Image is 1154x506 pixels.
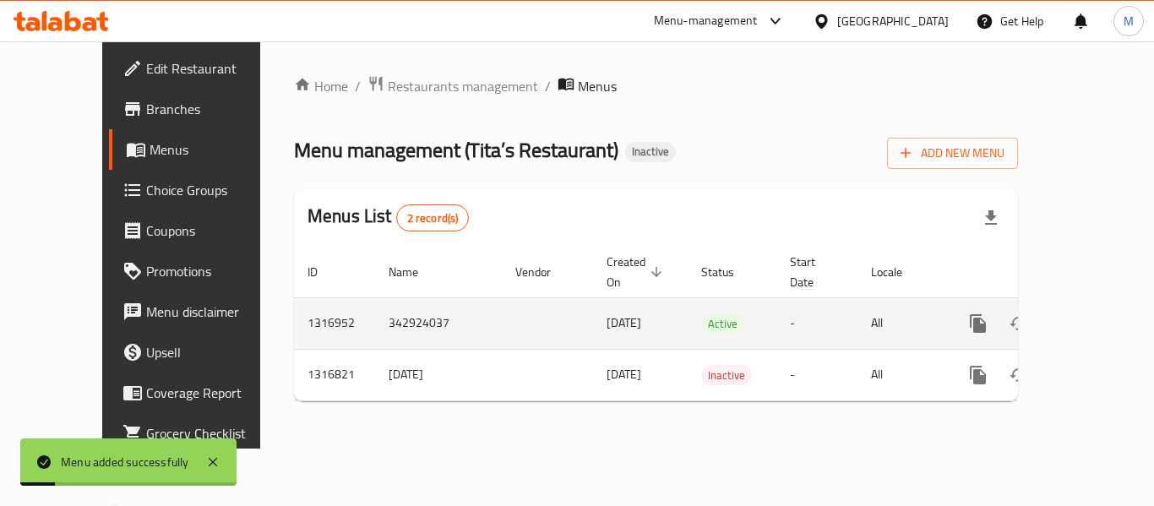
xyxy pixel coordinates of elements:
div: Export file [971,198,1011,238]
span: Created On [607,252,667,292]
li: / [545,76,551,96]
span: Restaurants management [388,76,538,96]
span: Active [701,314,744,334]
span: Locale [871,262,924,282]
span: [DATE] [607,363,641,385]
span: Menu management ( Tita’s Restaurant ) [294,131,618,169]
table: enhanced table [294,247,1134,401]
a: Grocery Checklist [109,413,295,454]
button: more [958,355,999,395]
td: - [776,297,857,349]
span: Inactive [701,366,752,385]
a: Upsell [109,332,295,373]
span: [DATE] [607,312,641,334]
span: Promotions [146,261,281,281]
a: Coverage Report [109,373,295,413]
td: 1316952 [294,297,375,349]
a: Promotions [109,251,295,291]
button: Add New Menu [887,138,1018,169]
a: Restaurants management [367,75,538,97]
a: Edit Restaurant [109,48,295,89]
button: more [958,303,999,344]
span: Grocery Checklist [146,423,281,443]
h2: Menus List [308,204,469,231]
div: Active [701,313,744,334]
span: Add New Menu [901,143,1004,164]
span: Branches [146,99,281,119]
td: - [776,349,857,400]
span: Vendor [515,262,573,282]
span: M [1124,12,1134,30]
span: Inactive [625,144,676,159]
span: Edit Restaurant [146,58,281,79]
a: Branches [109,89,295,129]
span: Name [389,262,440,282]
a: Home [294,76,348,96]
span: Choice Groups [146,180,281,200]
div: Inactive [625,142,676,162]
th: Actions [944,247,1134,298]
div: Total records count [396,204,470,231]
td: All [857,297,944,349]
a: Choice Groups [109,170,295,210]
a: Menus [109,129,295,170]
span: Menus [578,76,617,96]
div: Menu added successfully [61,453,189,471]
span: ID [308,262,340,282]
span: 2 record(s) [397,210,469,226]
button: Change Status [999,303,1039,344]
span: Start Date [790,252,837,292]
span: Menus [150,139,281,160]
a: Coupons [109,210,295,251]
a: Menu disclaimer [109,291,295,332]
td: 342924037 [375,297,502,349]
div: Menu-management [654,11,758,31]
span: Coupons [146,220,281,241]
span: Menu disclaimer [146,302,281,322]
nav: breadcrumb [294,75,1018,97]
td: 1316821 [294,349,375,400]
span: Status [701,262,756,282]
li: / [355,76,361,96]
div: Inactive [701,365,752,385]
span: Upsell [146,342,281,362]
span: Coverage Report [146,383,281,403]
td: [DATE] [375,349,502,400]
div: [GEOGRAPHIC_DATA] [837,12,949,30]
td: All [857,349,944,400]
